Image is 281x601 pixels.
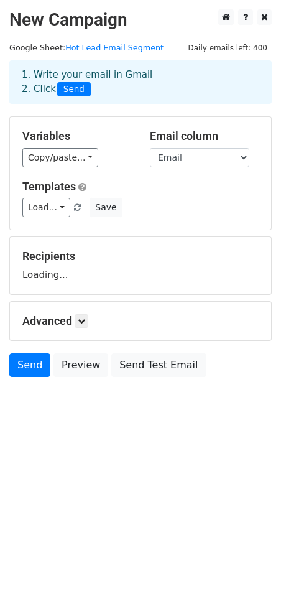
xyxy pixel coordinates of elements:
a: Templates [22,180,76,193]
a: Send Test Email [111,353,206,377]
div: Loading... [22,249,259,282]
small: Google Sheet: [9,43,164,52]
button: Save [90,198,122,217]
a: Hot Lead Email Segment [65,43,164,52]
a: Load... [22,198,70,217]
a: Daily emails left: 400 [183,43,272,52]
h5: Advanced [22,314,259,328]
h5: Recipients [22,249,259,263]
h5: Email column [150,129,259,143]
span: Send [57,82,91,97]
h5: Variables [22,129,131,143]
a: Copy/paste... [22,148,98,167]
span: Daily emails left: 400 [183,41,272,55]
h2: New Campaign [9,9,272,30]
div: 1. Write your email in Gmail 2. Click [12,68,269,96]
a: Send [9,353,50,377]
a: Preview [53,353,108,377]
